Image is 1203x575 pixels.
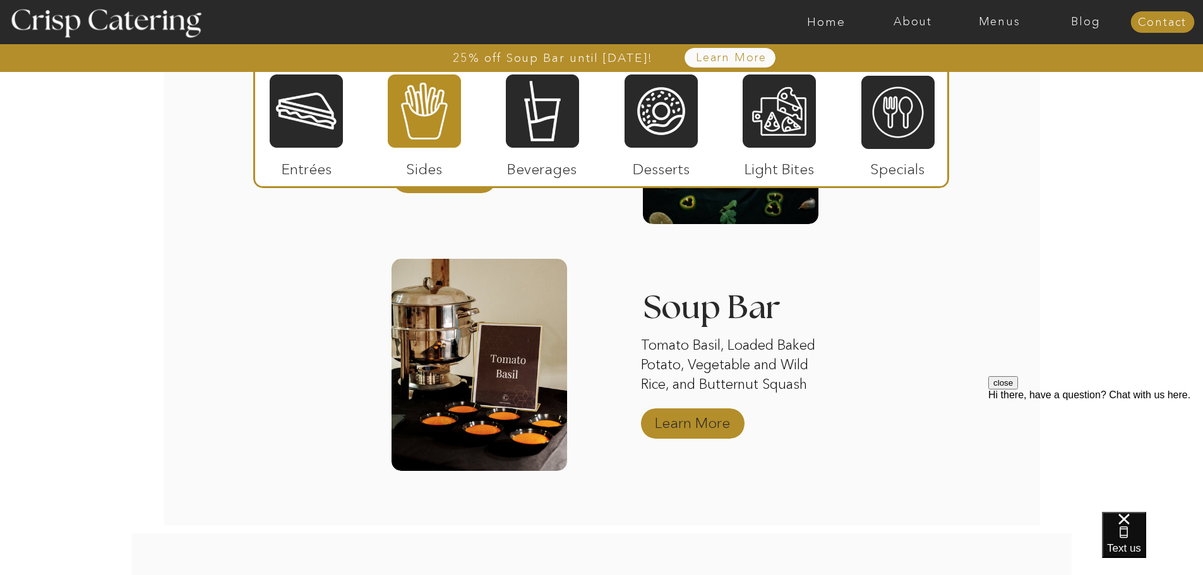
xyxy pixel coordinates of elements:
iframe: podium webchat widget bubble [1102,512,1203,575]
a: About [870,16,956,28]
p: Desserts [619,148,703,184]
a: Contact [1130,16,1194,29]
a: Learn More [650,401,734,438]
p: Entrées [265,148,349,184]
a: 25% off Soup Bar until [DATE]! [407,52,698,64]
p: Beverages [500,148,584,184]
a: Learn More [402,156,486,193]
a: Blog [1043,16,1129,28]
iframe: podium webchat widget prompt [988,376,1203,528]
p: Tomato Basil, Loaded Baked Potato, Vegetable and Wild Rice, and Butternut Squash [641,336,835,396]
h3: Soup Bar [643,292,861,331]
p: Sides [382,148,466,184]
a: Menus [956,16,1043,28]
a: Home [783,16,870,28]
a: Learn More [667,52,796,64]
p: Light Bites [738,148,822,184]
p: Specials [856,148,940,184]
